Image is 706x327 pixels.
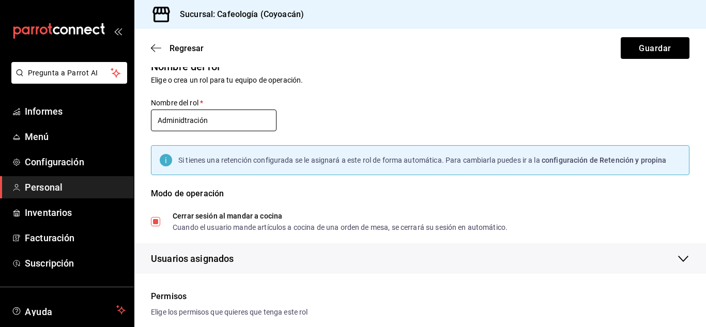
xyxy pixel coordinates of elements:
font: Si tienes una retención configurada se le asignará a este rol de forma automática. Para cambiarla... [178,156,540,164]
font: Suscripción [25,258,74,269]
font: Sucursal: Cafeología (Coyoacán) [180,9,304,19]
font: Modo de operación [151,189,224,198]
font: Elige o crea un rol para tu equipo de operación. [151,76,303,84]
button: Regresar [151,43,204,53]
a: Pregunta a Parrot AI [7,75,127,86]
font: Configuración [25,157,84,167]
font: Facturación [25,232,74,243]
button: abrir_cajón_menú [114,27,122,35]
font: Permisos [151,291,187,301]
font: Personal [25,182,63,193]
font: Elige los permisos que quieres que tenga este rol [151,308,308,316]
font: Menú [25,131,49,142]
font: Ayuda [25,306,53,317]
font: Cuando el usuario mande artículos a cocina de una orden de mesa, se cerrará su sesión en automático. [173,223,508,231]
button: Guardar [621,37,689,59]
font: Inventarios [25,207,72,218]
font: Guardar [639,43,671,53]
font: Usuarios asignados [151,253,234,264]
button: Pregunta a Parrot AI [11,62,127,84]
font: Informes [25,106,63,117]
font: Nombre del rol [151,99,198,107]
font: configuración de Retención y propina [542,156,667,164]
font: Pregunta a Parrot AI [28,69,98,77]
font: Cerrar sesión al mandar a cocina [173,212,282,220]
font: Regresar [170,43,204,53]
